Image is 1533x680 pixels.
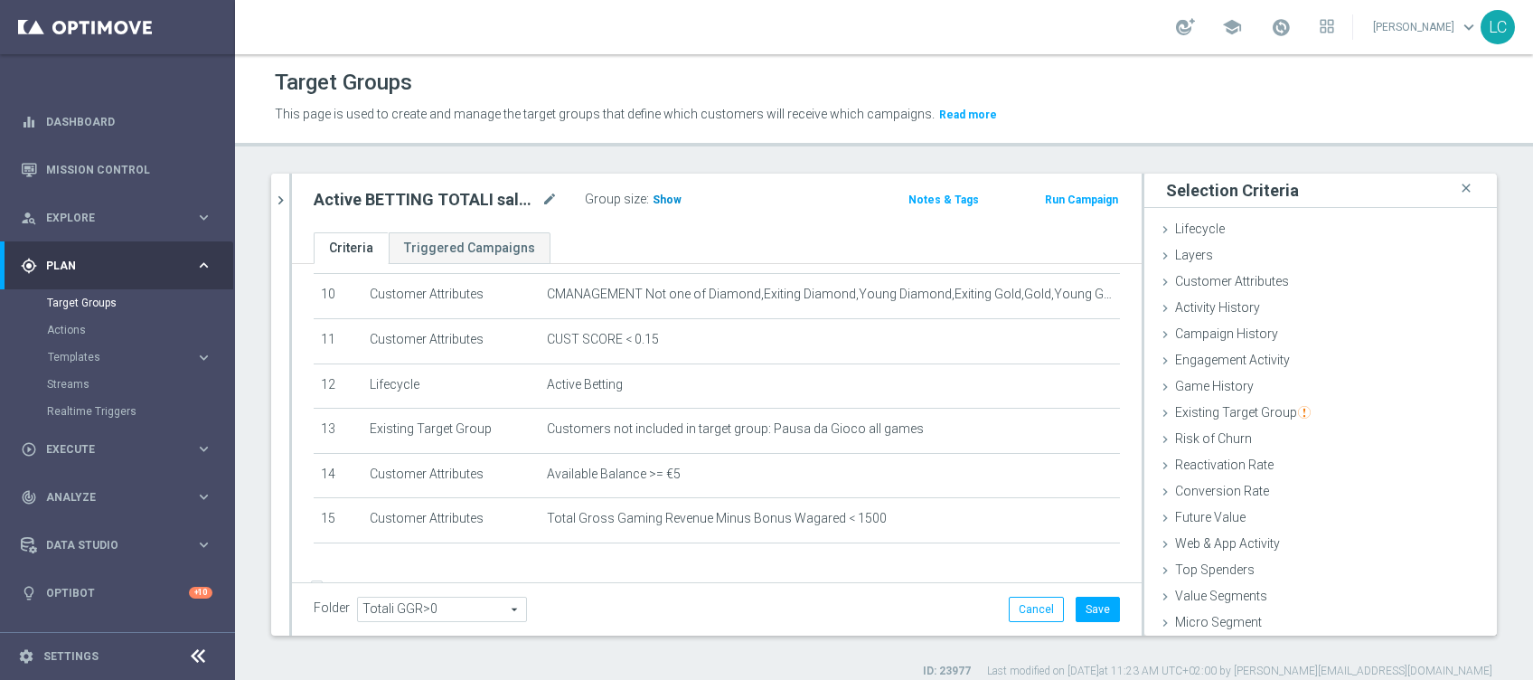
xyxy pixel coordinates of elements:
[547,511,887,526] span: Total Gross Gaming Revenue Minus Bonus Wagared < 1500
[362,364,540,409] td: Lifecycle
[48,352,195,363] div: Templates
[907,190,981,210] button: Notes & Tags
[21,585,37,601] i: lightbulb
[20,259,213,273] button: gps_fixed Plan keyboard_arrow_right
[1175,510,1246,524] span: Future Value
[46,146,212,194] a: Mission Control
[1175,326,1278,341] span: Campaign History
[1175,353,1290,367] span: Engagement Activity
[585,192,646,207] label: Group size
[547,332,659,347] span: CUST SCORE < 0.15
[271,174,289,227] button: chevron_right
[46,444,195,455] span: Execute
[1222,17,1242,37] span: school
[362,453,540,498] td: Customer Attributes
[21,114,37,130] i: equalizer
[653,194,682,206] span: Show
[541,189,558,211] i: mode_edit
[362,274,540,319] td: Customer Attributes
[1175,248,1213,262] span: Layers
[46,540,195,551] span: Data Studio
[20,538,213,552] button: Data Studio keyboard_arrow_right
[21,441,195,458] div: Execute
[389,232,550,264] a: Triggered Campaigns
[314,189,538,211] h2: Active BETTING TOTALI saldo GGR > 0 L3M TOP
[46,98,212,146] a: Dashboard
[362,409,540,454] td: Existing Target Group
[47,350,213,364] button: Templates keyboard_arrow_right
[314,498,362,543] td: 15
[1175,458,1274,472] span: Reactivation Rate
[328,580,434,597] label: Complex Selection
[195,536,212,553] i: keyboard_arrow_right
[18,648,34,665] i: settings
[1175,379,1254,393] span: Game History
[47,344,233,371] div: Templates
[362,498,540,543] td: Customer Attributes
[48,352,177,363] span: Templates
[547,287,1113,302] span: CMANAGEMENT Not one of Diamond,Exiting Diamond,Young Diamond,Exiting Gold,Gold,Young Gold,Exiting...
[923,664,971,679] label: ID: 23977
[1459,17,1479,37] span: keyboard_arrow_down
[1166,180,1299,201] h3: Selection Criteria
[20,115,213,129] button: equalizer Dashboard
[20,211,213,225] button: person_search Explore keyboard_arrow_right
[47,377,188,392] a: Streams
[20,586,213,600] button: lightbulb Optibot +10
[1175,484,1269,498] span: Conversion Rate
[20,163,213,177] button: Mission Control
[1009,597,1064,622] button: Cancel
[314,274,362,319] td: 10
[314,600,350,616] label: Folder
[1481,10,1515,44] div: LC
[20,490,213,505] div: track_changes Analyze keyboard_arrow_right
[47,316,233,344] div: Actions
[987,664,1492,679] label: Last modified on [DATE] at 11:23 AM UTC+02:00 by [PERSON_NAME][EMAIL_ADDRESS][DOMAIN_NAME]
[1175,589,1267,603] span: Value Segments
[46,260,195,271] span: Plan
[195,488,212,505] i: keyboard_arrow_right
[21,210,37,226] i: person_search
[20,442,213,457] button: play_circle_outline Execute keyboard_arrow_right
[195,257,212,274] i: keyboard_arrow_right
[646,192,649,207] label: :
[1043,190,1120,210] button: Run Campaign
[1175,274,1289,288] span: Customer Attributes
[195,349,212,366] i: keyboard_arrow_right
[937,105,999,125] button: Read more
[314,409,362,454] td: 13
[195,440,212,458] i: keyboard_arrow_right
[1175,615,1262,629] span: Micro Segment
[1076,597,1120,622] button: Save
[1175,431,1252,446] span: Risk of Churn
[314,364,362,409] td: 12
[547,377,623,392] span: Active Betting
[47,323,188,337] a: Actions
[21,489,195,505] div: Analyze
[275,107,935,121] span: This page is used to create and manage the target groups that define which customers will receive...
[47,296,188,310] a: Target Groups
[314,318,362,364] td: 11
[1175,562,1255,577] span: Top Spenders
[21,98,212,146] div: Dashboard
[189,587,212,599] div: +10
[43,651,99,662] a: Settings
[1175,405,1311,420] span: Existing Target Group
[46,569,189,617] a: Optibot
[547,421,924,437] span: Customers not included in target group: Pausa da Gioco all games
[21,258,37,274] i: gps_fixed
[1175,222,1225,236] span: Lifecycle
[21,569,212,617] div: Optibot
[47,398,233,425] div: Realtime Triggers
[314,453,362,498] td: 14
[275,70,412,96] h1: Target Groups
[46,492,195,503] span: Analyze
